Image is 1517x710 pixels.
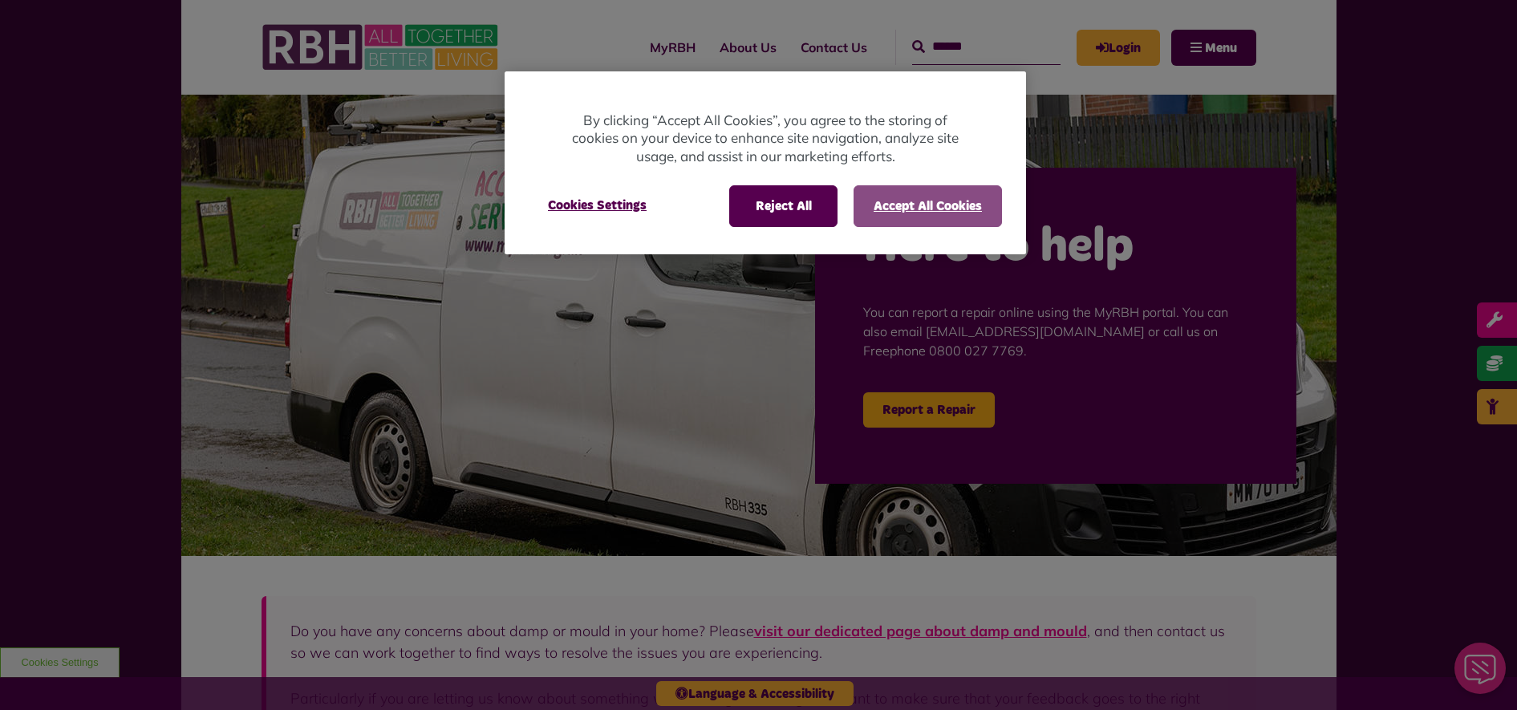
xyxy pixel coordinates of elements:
button: Reject All [729,185,838,227]
div: Cookie banner [505,71,1026,255]
div: Privacy [505,71,1026,255]
div: Close Web Assistant [10,5,61,56]
button: Accept All Cookies [854,185,1002,227]
p: By clicking “Accept All Cookies”, you agree to the storing of cookies on your device to enhance s... [569,112,962,166]
button: Cookies Settings [529,185,666,225]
